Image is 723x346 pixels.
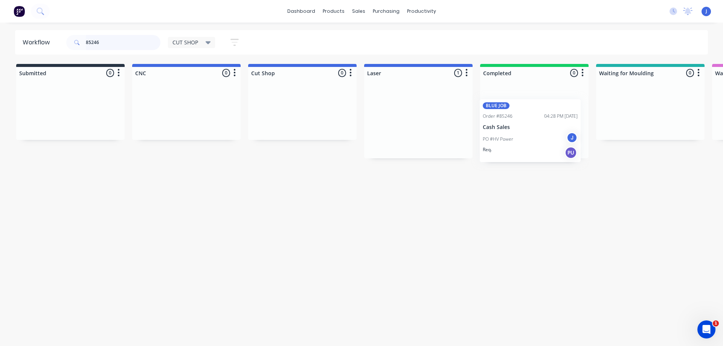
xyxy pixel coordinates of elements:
div: products [319,6,348,17]
input: Search for orders... [86,35,160,50]
div: purchasing [369,6,403,17]
div: Workflow [23,38,53,47]
iframe: Intercom live chat [697,320,715,338]
a: dashboard [284,6,319,17]
div: sales [348,6,369,17]
div: productivity [403,6,440,17]
span: J [706,8,707,15]
img: Factory [14,6,25,17]
span: CUT SHOP [172,38,198,46]
span: 1 [713,320,719,326]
